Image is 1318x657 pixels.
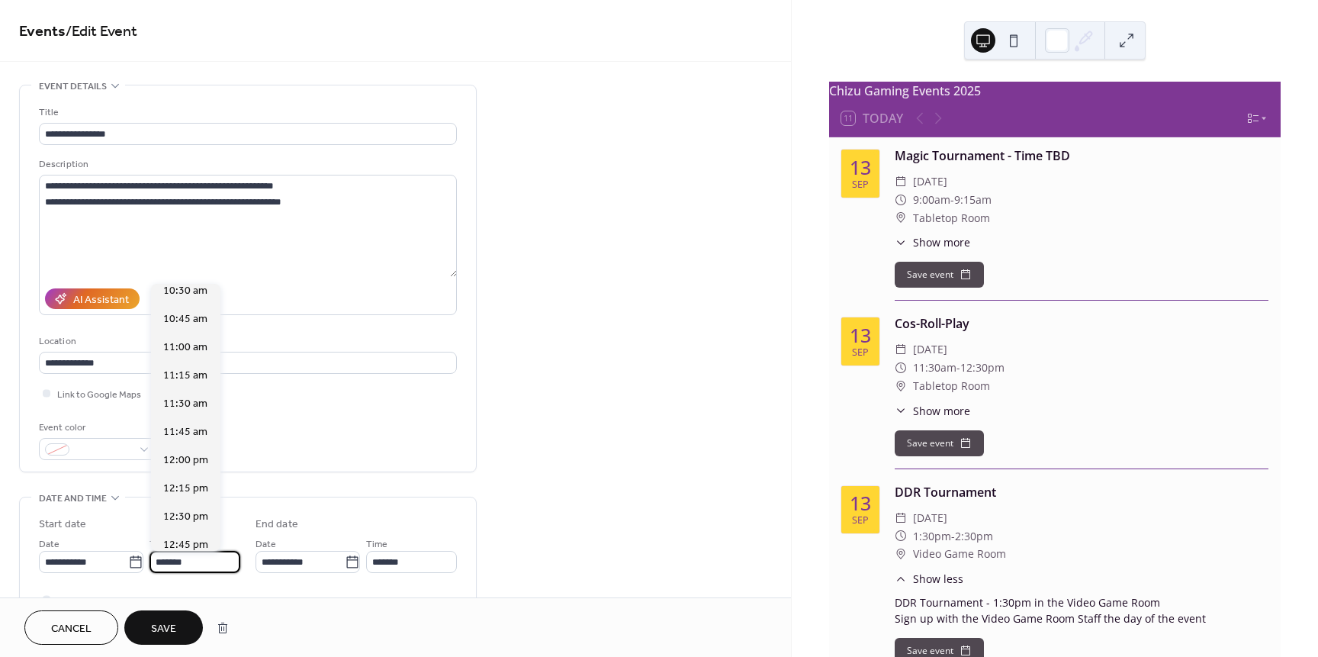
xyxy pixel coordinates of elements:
span: Video Game Room [913,545,1006,563]
span: Tabletop Room [913,209,990,227]
div: ​ [895,545,907,563]
div: ​ [895,527,907,546]
span: All day [57,593,84,609]
div: ​ [895,172,907,191]
div: ​ [895,234,907,250]
span: 10:45 am [163,311,207,327]
button: ​Show less [895,571,963,587]
div: Sep [852,180,869,190]
div: ​ [895,340,907,359]
span: Cancel [51,621,92,637]
span: 11:45 am [163,424,207,440]
span: 9:00am [913,191,950,209]
span: 11:30 am [163,396,207,412]
button: ​Show more [895,403,970,419]
div: ​ [895,403,907,419]
span: 11:00 am [163,340,207,356]
div: DDR Tournament - 1:30pm in the Video Game Room Sign up with the Video Game Room Staff the day of ... [895,594,1268,626]
div: ​ [895,571,907,587]
div: Description [39,156,454,172]
span: [DATE] [913,509,947,527]
div: 13 [850,158,871,177]
span: Date and time [39,491,107,507]
span: 12:00 pm [163,452,208,469]
a: Events [19,17,66,47]
div: DDR Tournament [895,483,1268,501]
span: Date [256,536,276,552]
div: Sep [852,516,869,526]
span: Time [366,536,387,552]
span: Show more [913,234,970,250]
span: Save [151,621,176,637]
div: ​ [895,209,907,227]
div: 13 [850,494,871,513]
span: 10:30 am [163,283,207,299]
div: Location [39,333,454,349]
span: Link to Google Maps [57,387,141,403]
div: ​ [895,377,907,395]
div: ​ [895,509,907,527]
span: Show less [913,571,963,587]
button: Save event [895,262,984,288]
span: - [951,527,955,546]
div: Sep [852,348,869,358]
span: 12:45 pm [163,537,208,553]
span: 2:30pm [955,527,993,546]
span: Time [149,536,171,552]
button: Save [124,610,203,645]
div: Start date [39,517,86,533]
div: Cos-Roll-Play [895,314,1268,333]
span: Date [39,536,59,552]
span: [DATE] [913,340,947,359]
button: Save event [895,430,984,456]
span: [DATE] [913,172,947,191]
button: Cancel [24,610,118,645]
div: Title [39,105,454,121]
span: - [956,359,960,377]
div: End date [256,517,298,533]
div: Chizu Gaming Events 2025 [829,82,1281,100]
span: Event details [39,79,107,95]
span: / Edit Event [66,17,137,47]
span: 12:15 pm [163,481,208,497]
span: - [950,191,954,209]
div: ​ [895,359,907,377]
div: Event color [39,420,153,436]
div: 13 [850,326,871,345]
span: 12:30pm [960,359,1005,377]
div: ​ [895,191,907,209]
span: Show more [913,403,970,419]
div: AI Assistant [73,292,129,308]
span: 9:15am [954,191,992,209]
button: AI Assistant [45,288,140,309]
span: 1:30pm [913,527,951,546]
span: 11:15 am [163,368,207,384]
button: ​Show more [895,234,970,250]
span: 11:30am [913,359,956,377]
div: Magic Tournament - Time TBD [895,147,1268,165]
span: 12:30 pm [163,509,208,525]
span: Tabletop Room [913,377,990,395]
